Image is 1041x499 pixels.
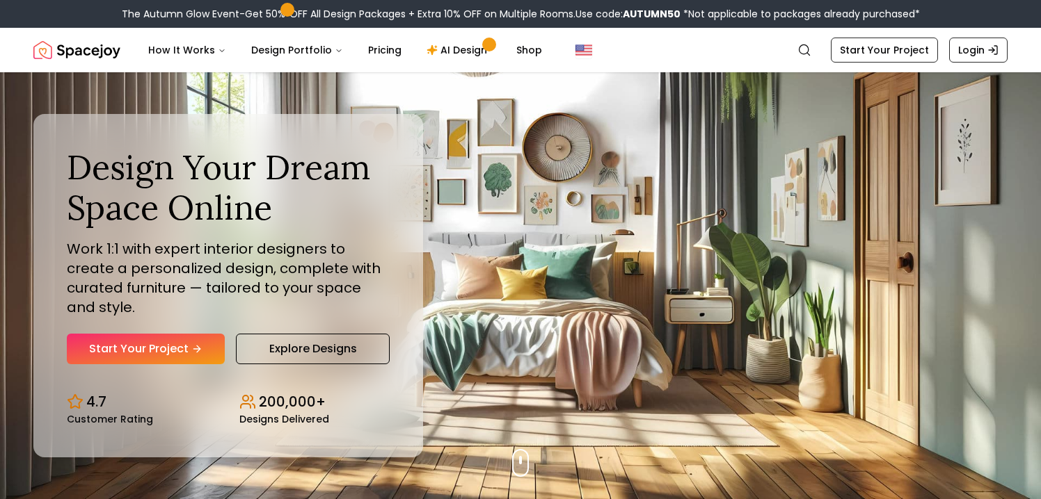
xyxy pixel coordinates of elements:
div: The Autumn Glow Event-Get 50% OFF All Design Packages + Extra 10% OFF on Multiple Rooms. [122,7,920,21]
p: 4.7 [86,392,106,411]
a: Login [949,38,1008,63]
span: Use code: [575,7,681,21]
small: Customer Rating [67,414,153,424]
a: Spacejoy [33,36,120,64]
a: Pricing [357,36,413,64]
p: 200,000+ [259,392,326,411]
small: Designs Delivered [239,414,329,424]
button: Design Portfolio [240,36,354,64]
h1: Design Your Dream Space Online [67,147,390,227]
p: Work 1:1 with expert interior designers to create a personalized design, complete with curated fu... [67,239,390,317]
nav: Main [137,36,553,64]
a: Shop [505,36,553,64]
button: How It Works [137,36,237,64]
span: *Not applicable to packages already purchased* [681,7,920,21]
a: AI Design [415,36,502,64]
img: United States [575,42,592,58]
a: Start Your Project [831,38,938,63]
b: AUTUMN50 [623,7,681,21]
a: Explore Designs [236,334,390,364]
nav: Global [33,28,1008,72]
img: Spacejoy Logo [33,36,120,64]
div: Design stats [67,381,390,424]
a: Start Your Project [67,334,225,364]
